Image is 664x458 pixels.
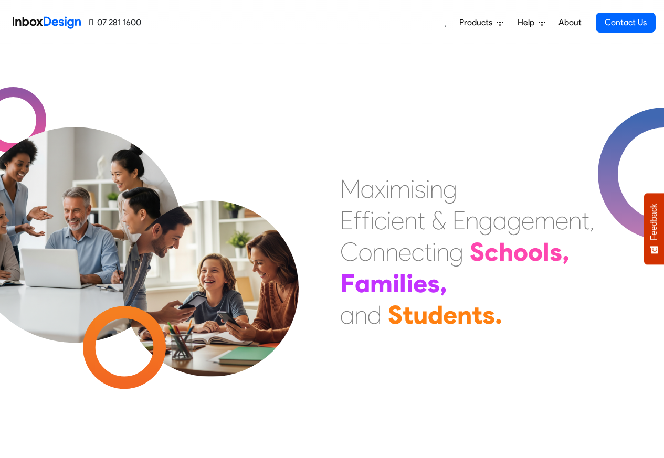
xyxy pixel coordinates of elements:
div: t [582,205,589,236]
div: t [403,299,413,331]
div: h [499,236,513,268]
div: , [589,205,595,236]
div: u [413,299,428,331]
div: M [340,173,361,205]
button: Feedback - Show survey [644,193,664,264]
div: S [470,236,484,268]
div: s [550,236,562,268]
div: n [457,299,472,331]
div: t [417,205,425,236]
div: g [479,205,493,236]
div: o [359,236,372,268]
a: 07 281 1600 [89,16,141,29]
div: i [370,205,374,236]
div: , [440,268,447,299]
div: n [466,205,479,236]
div: g [449,236,463,268]
div: d [428,299,443,331]
div: F [340,268,355,299]
div: f [362,205,370,236]
div: Maximising Efficient & Engagement, Connecting Schools, Families, and Students. [340,173,595,331]
div: s [415,173,426,205]
div: t [424,236,432,268]
div: s [427,268,440,299]
div: , [562,236,570,268]
div: S [388,299,403,331]
div: g [507,205,521,236]
div: i [393,268,399,299]
div: E [340,205,353,236]
div: t [472,299,482,331]
div: m [389,173,410,205]
a: About [555,12,584,33]
div: i [385,173,389,205]
div: c [412,236,424,268]
div: & [431,205,446,236]
span: Help [518,16,539,29]
div: n [568,205,582,236]
div: s [482,299,495,331]
div: n [436,236,449,268]
div: x [375,173,385,205]
div: a [340,299,354,331]
div: e [398,236,412,268]
div: e [555,205,568,236]
div: m [370,268,393,299]
div: f [353,205,362,236]
div: i [406,268,413,299]
img: parents_with_child.png [101,157,321,377]
div: i [426,173,430,205]
div: m [534,205,555,236]
div: C [340,236,359,268]
div: d [367,299,382,331]
div: g [443,173,457,205]
div: n [430,173,443,205]
div: i [432,236,436,268]
div: o [528,236,543,268]
a: Products [455,12,508,33]
div: e [391,205,404,236]
div: i [387,205,391,236]
div: c [484,236,499,268]
div: a [493,205,507,236]
div: e [521,205,534,236]
div: a [355,268,370,299]
div: n [385,236,398,268]
div: a [361,173,375,205]
div: n [404,205,417,236]
span: Feedback [649,204,659,240]
a: Help [513,12,550,33]
a: Contact Us [596,13,656,33]
div: l [543,236,550,268]
div: n [372,236,385,268]
span: Products [459,16,497,29]
div: E [452,205,466,236]
div: n [354,299,367,331]
div: i [410,173,415,205]
div: e [413,268,427,299]
div: c [374,205,387,236]
div: l [399,268,406,299]
div: e [443,299,457,331]
div: . [495,299,502,331]
div: o [513,236,528,268]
